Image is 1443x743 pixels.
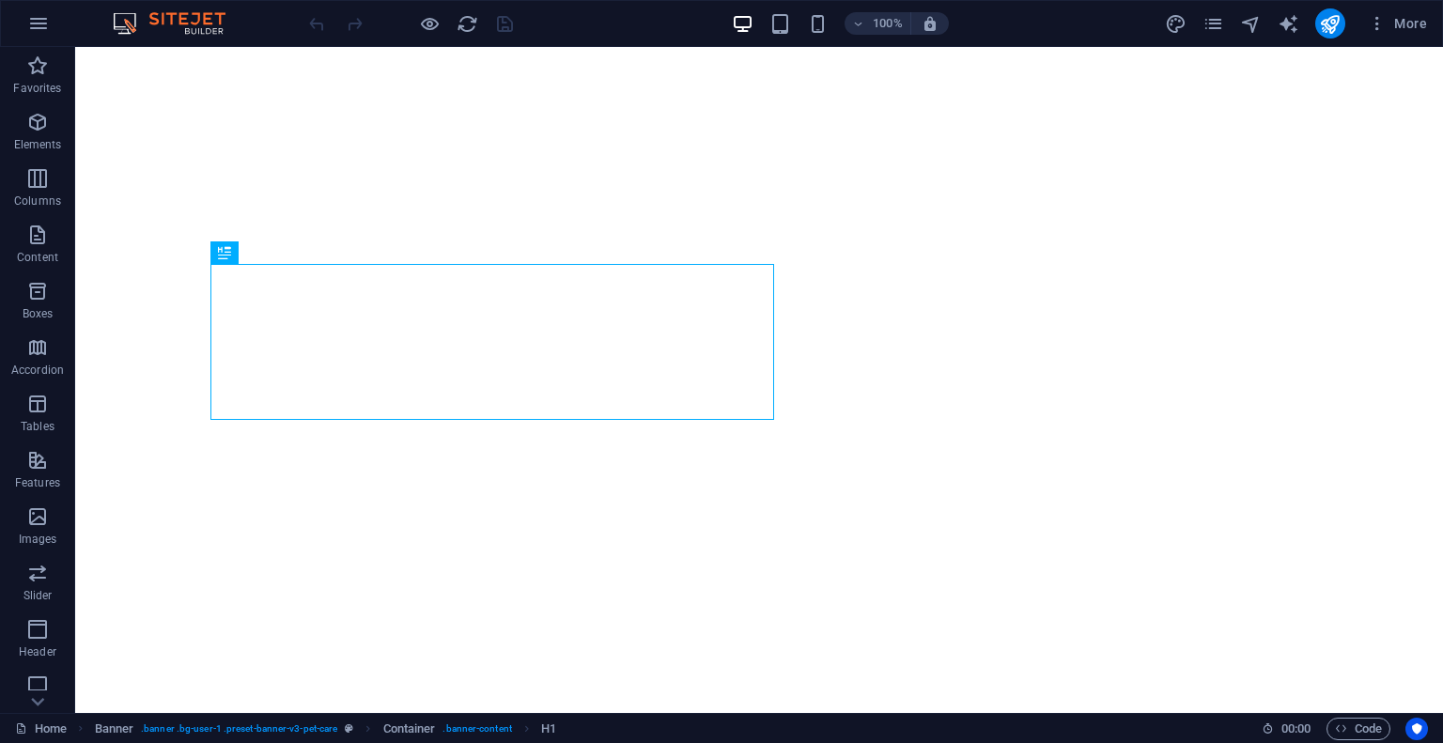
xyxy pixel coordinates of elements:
p: Features [15,475,60,490]
h6: Session time [1262,718,1311,740]
p: Columns [14,193,61,209]
span: Click to select. Double-click to edit [95,718,134,740]
button: Click here to leave preview mode and continue editing [418,12,441,35]
i: Reload page [457,13,478,35]
p: Elements [14,137,62,152]
button: publish [1315,8,1345,39]
a: Click to cancel selection. Double-click to open Pages [15,718,67,740]
p: Images [19,532,57,547]
span: 00 00 [1281,718,1311,740]
span: Click to select. Double-click to edit [383,718,436,740]
button: 100% [845,12,911,35]
i: AI Writer [1278,13,1299,35]
i: Publish [1319,13,1341,35]
button: More [1360,8,1435,39]
i: On resize automatically adjust zoom level to fit chosen device. [922,15,939,32]
i: Pages (Ctrl+Alt+S) [1202,13,1224,35]
h6: 100% [873,12,903,35]
i: Navigator [1240,13,1262,35]
p: Favorites [13,81,61,96]
button: pages [1202,12,1225,35]
button: reload [456,12,478,35]
p: Boxes [23,306,54,321]
button: text_generator [1278,12,1300,35]
button: Code [1327,718,1390,740]
p: Content [17,250,58,265]
span: Code [1335,718,1382,740]
i: This element is a customizable preset [345,723,353,734]
p: Header [19,644,56,659]
span: . banner-content [442,718,511,740]
img: Editor Logo [108,12,249,35]
nav: breadcrumb [95,718,557,740]
p: Slider [23,588,53,603]
button: design [1165,12,1187,35]
button: navigator [1240,12,1263,35]
span: . banner .bg-user-1 .preset-banner-v3-pet-care [141,718,337,740]
span: : [1295,721,1297,735]
span: Click to select. Double-click to edit [541,718,556,740]
p: Tables [21,419,54,434]
button: Usercentrics [1405,718,1428,740]
i: Design (Ctrl+Alt+Y) [1165,13,1187,35]
span: More [1368,14,1427,33]
p: Accordion [11,363,64,378]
